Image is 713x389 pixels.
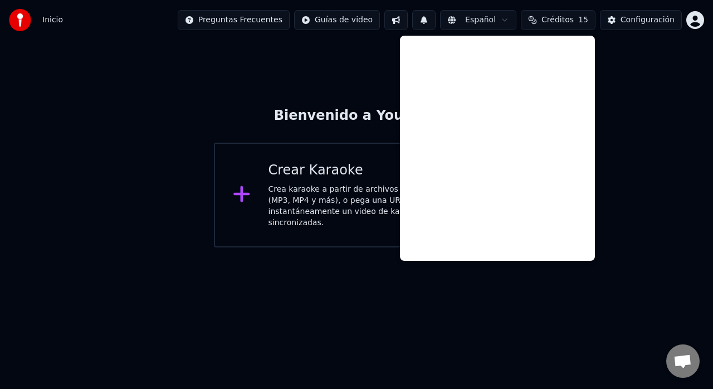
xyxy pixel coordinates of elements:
[9,9,31,31] img: youka
[268,184,481,228] div: Crea karaoke a partir de archivos de audio o video (MP3, MP4 y más), o pega una URL para generar ...
[42,14,63,26] span: Inicio
[274,107,439,125] div: Bienvenido a Youka
[666,344,700,378] div: Chat abierto
[42,14,63,26] nav: breadcrumb
[178,10,290,30] button: Preguntas Frecuentes
[621,14,675,26] div: Configuración
[521,10,595,30] button: Créditos15
[268,162,481,179] div: Crear Karaoke
[294,10,380,30] button: Guías de video
[578,14,588,26] span: 15
[541,14,574,26] span: Créditos
[600,10,682,30] button: Configuración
